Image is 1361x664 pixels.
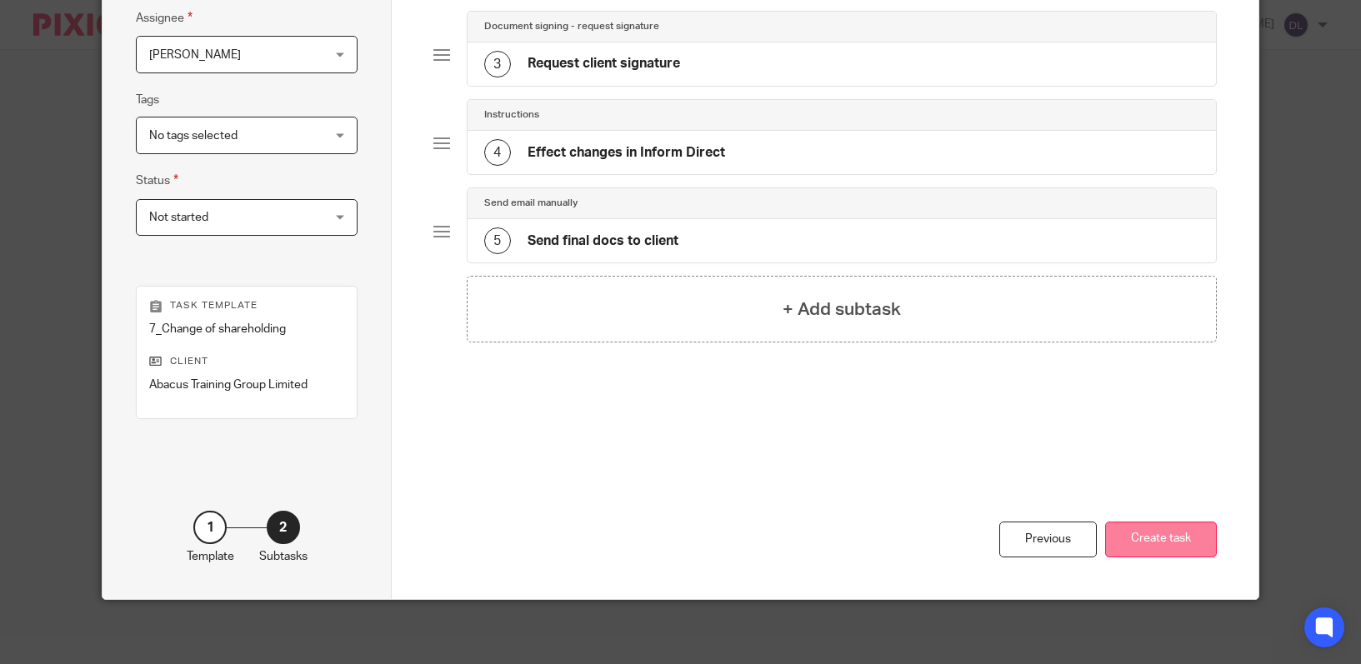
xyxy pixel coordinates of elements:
h4: Send final docs to client [528,232,678,250]
div: 3 [484,51,511,77]
span: [PERSON_NAME] [149,49,241,61]
h4: Instructions [484,108,539,122]
h4: Document signing - request signature [484,20,659,33]
h4: Effect changes in Inform Direct [528,144,725,162]
p: Template [187,548,234,565]
div: 2 [267,511,300,544]
h4: Request client signature [528,55,680,72]
label: Status [136,171,178,190]
button: Create task [1105,522,1217,557]
p: Subtasks [259,548,308,565]
div: 4 [484,139,511,166]
span: No tags selected [149,130,238,142]
span: Not started [149,212,208,223]
div: 5 [484,227,511,254]
p: Task template [149,299,344,312]
h4: Send email manually [484,197,578,210]
p: Abacus Training Group Limited [149,377,344,393]
h4: + Add subtask [783,297,901,322]
div: 1 [193,511,227,544]
p: 7_Change of shareholding [149,321,344,337]
label: Tags [136,92,159,108]
label: Assignee [136,8,193,27]
p: Client [149,355,344,368]
div: Previous [999,522,1097,557]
